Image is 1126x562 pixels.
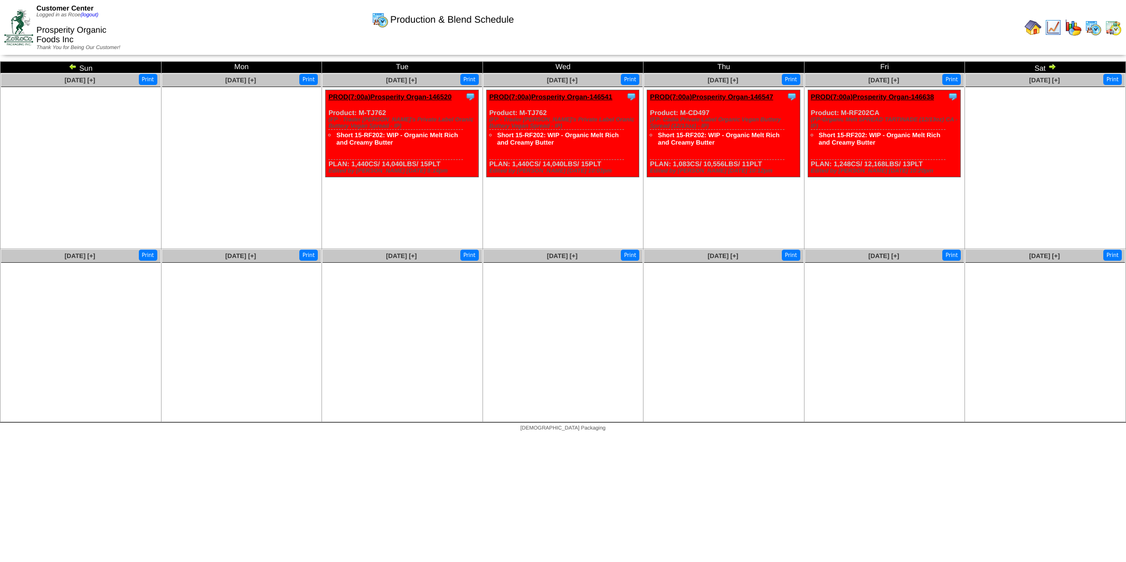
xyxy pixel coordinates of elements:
a: PROD(7:00a)Prosperity Organ-146541 [489,93,612,101]
td: Wed [482,62,644,73]
td: Sat [965,62,1126,73]
div: Edited by [PERSON_NAME] [DATE] 10:12pm [650,168,800,174]
button: Print [299,74,318,85]
a: [DATE] [+] [868,252,899,260]
button: Print [942,74,961,85]
button: Print [621,250,639,261]
td: Mon [161,62,322,73]
a: [DATE] [+] [547,252,578,260]
div: Edited by [PERSON_NAME] [DATE] 10:03pm [489,168,639,174]
div: Edited by [PERSON_NAME] [DATE] 8:14pm [328,168,478,174]
button: Print [1103,250,1122,261]
div: Product: M-TJ762 PLAN: 1,440CS / 14,040LBS / 15PLT [486,90,639,177]
div: Product: M-TJ762 PLAN: 1,440CS / 14,040LBS / 15PLT [326,90,479,177]
button: Print [782,74,800,85]
div: Edited by [PERSON_NAME] [DATE] 10:20pm [811,168,961,174]
a: Short 15-RF202: WIP - Organic Melt Rich and Creamy Butter [336,131,458,146]
img: calendarinout.gif [1105,19,1122,36]
a: [DATE] [+] [1029,252,1060,260]
img: arrowleft.gif [69,62,77,71]
a: [DATE] [+] [225,77,256,84]
button: Print [139,74,157,85]
img: calendarprod.gif [372,11,389,28]
img: calendarprod.gif [1085,19,1102,36]
button: Print [460,250,479,261]
img: line_graph.gif [1045,19,1062,36]
button: Print [782,250,800,261]
button: Print [621,74,639,85]
a: [DATE] [+] [386,252,417,260]
a: PROD(7:00a)Prosperity Organ-146638 [811,93,934,101]
span: Customer Center [36,4,93,12]
td: Sun [1,62,162,73]
span: Prosperity Organic Foods Inc [36,26,107,44]
a: PROD(7:00a)Prosperity Organ-146520 [328,93,451,101]
button: Print [1103,74,1122,85]
div: Product: M-RF202CA PLAN: 1,248CS / 12,168LBS / 13PLT [808,90,961,177]
img: arrowright.gif [1048,62,1056,71]
img: graph.gif [1065,19,1082,36]
a: [DATE] [+] [707,252,738,260]
img: Tooltip [626,91,637,102]
a: [DATE] [+] [64,77,95,84]
a: (logout) [80,12,98,18]
span: Logged in as Rcoe [36,12,98,18]
span: Production & Blend Schedule [390,14,514,25]
a: [DATE] [+] [386,77,417,84]
a: [DATE] [+] [225,252,256,260]
td: Fri [804,62,965,73]
div: (FP - Trader [PERSON_NAME]'s Private Label Oranic Buttery Vegan Spread - IP) [489,117,639,129]
td: Thu [644,62,805,73]
a: [DATE] [+] [707,77,738,84]
div: (FP - Trader [PERSON_NAME]'s Private Label Oranic Buttery Vegan Spread - IP) [328,117,478,129]
img: Tooltip [948,91,958,102]
a: [DATE] [+] [1029,77,1060,84]
span: [DEMOGRAPHIC_DATA] Packaging [521,425,605,431]
a: Short 15-RF202: WIP - Organic Melt Rich and Creamy Butter [819,131,940,146]
img: home.gif [1025,19,1042,36]
button: Print [460,74,479,85]
img: ZoRoCo_Logo(Green%26Foil)%20jpg.webp [4,9,33,45]
a: [DATE] [+] [64,252,95,260]
div: (FP-Organic Melt SPREAD TARTINADE (12/13oz) CA - IP) [811,117,961,129]
a: Short 15-RF202: WIP - Organic Melt Rich and Creamy Butter [658,131,779,146]
button: Print [299,250,318,261]
a: [DATE] [+] [547,77,578,84]
img: Tooltip [787,91,797,102]
a: PROD(7:00a)Prosperity Organ-146547 [650,93,773,101]
a: [DATE] [+] [868,77,899,84]
span: Thank You for Being Our Customer! [36,45,120,51]
div: Product: M-CD497 PLAN: 1,083CS / 10,556LBS / 11PLT [647,90,800,177]
div: (FP- Cadia Private Label Organic Vegan Buttery Spread (12/13oz) - IP) [650,117,800,129]
td: Tue [322,62,483,73]
a: Short 15-RF202: WIP - Organic Melt Rich and Creamy Butter [497,131,619,146]
img: Tooltip [465,91,476,102]
button: Print [942,250,961,261]
button: Print [139,250,157,261]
